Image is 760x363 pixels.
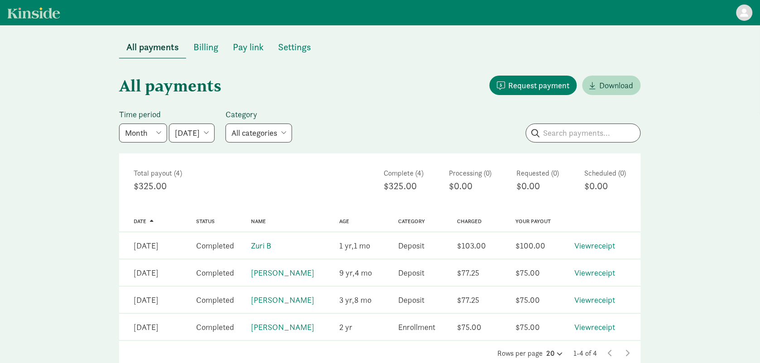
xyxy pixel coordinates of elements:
[449,168,491,179] div: Processing (0)
[384,168,423,179] div: Complete (4)
[575,267,616,278] a: Viewreceipt
[516,218,551,224] a: Your payout
[339,322,352,332] span: 2
[449,179,491,193] div: $0.00
[278,40,311,54] span: Settings
[457,267,479,279] div: $77.25
[582,76,641,95] a: Download
[457,321,481,333] div: $75.00
[585,168,626,179] div: Scheduled (0)
[233,40,264,54] span: Pay link
[398,218,425,224] a: Category
[134,179,358,193] div: $325.00
[126,40,179,54] span: All payments
[119,109,215,120] label: Time period
[398,267,424,279] div: Deposit
[119,36,186,58] button: All payments
[271,36,318,58] button: Settings
[134,218,146,224] span: Date
[526,124,640,142] input: Search payments...
[490,76,577,95] button: Request payment
[398,294,424,306] div: Deposit
[355,267,372,278] span: 4
[196,218,215,224] a: Status
[251,322,315,332] a: [PERSON_NAME]
[517,179,559,193] div: $0.00
[119,69,378,102] h1: All payments
[457,239,486,252] div: $103.00
[509,79,570,91] span: Request payment
[226,42,271,53] a: Pay link
[134,267,159,279] div: [DATE]
[196,295,234,305] span: Completed
[226,109,292,120] label: Category
[251,295,315,305] a: [PERSON_NAME]
[196,267,234,278] span: Completed
[186,42,226,53] a: Billing
[516,321,540,333] div: $75.00
[251,267,315,278] a: [PERSON_NAME]
[339,218,349,224] a: Age
[575,240,616,251] a: Viewreceipt
[516,239,546,252] div: $100.00
[251,240,272,251] a: Zuri B
[516,294,540,306] div: $75.00
[339,295,354,305] span: 3
[547,348,563,359] div: 20
[186,36,226,58] button: Billing
[134,218,154,224] a: Date
[134,321,159,333] div: [DATE]
[339,240,354,251] span: 1
[715,320,760,363] iframe: Chat Widget
[575,295,616,305] a: Viewreceipt
[271,42,318,53] a: Settings
[119,42,186,53] a: All payments
[354,295,371,305] span: 8
[516,267,540,279] div: $75.00
[585,179,626,193] div: $0.00
[119,348,641,359] div: Rows per page 1-4 of 4
[134,239,159,252] div: [DATE]
[354,240,370,251] span: 1
[575,322,616,332] a: Viewreceipt
[384,179,423,193] div: $325.00
[339,267,355,278] span: 9
[196,240,234,251] span: Completed
[457,218,481,224] a: Charged
[600,79,634,91] span: Download
[193,40,218,54] span: Billing
[196,322,234,332] span: Completed
[134,168,358,179] div: Total payout (4)
[226,36,271,58] button: Pay link
[134,294,159,306] div: [DATE]
[517,168,559,179] div: Requested (0)
[251,218,266,224] a: Name
[398,321,435,333] div: Enrollment
[398,239,424,252] div: Deposit
[457,294,479,306] div: $77.25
